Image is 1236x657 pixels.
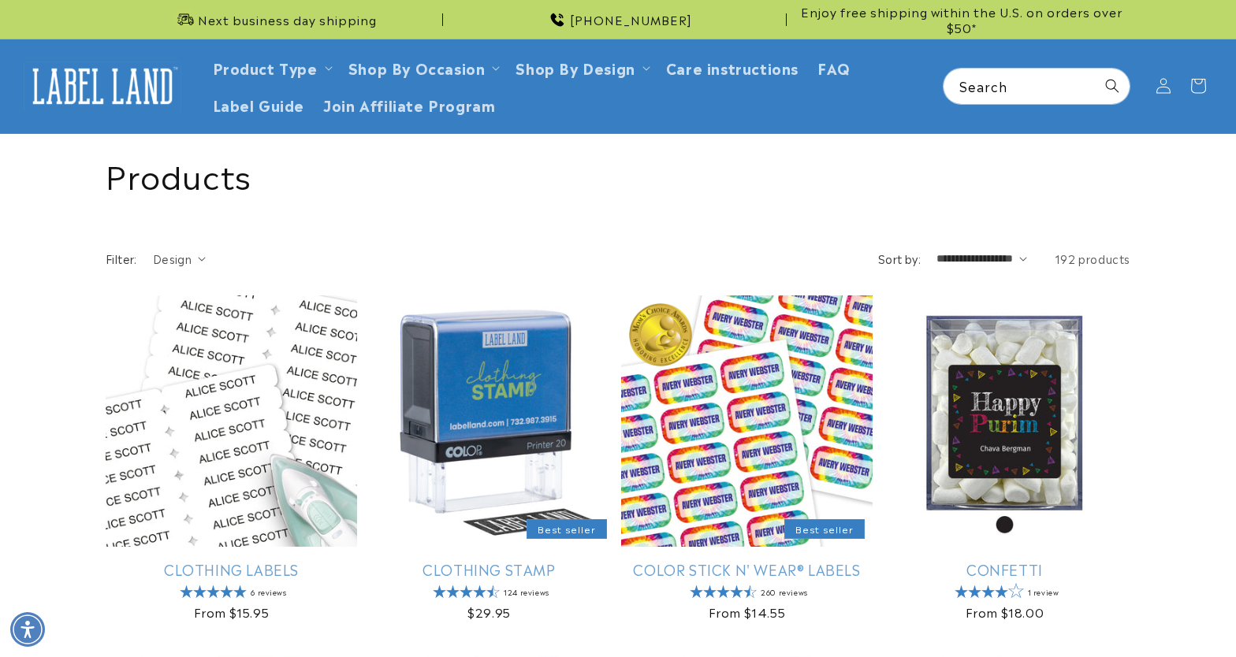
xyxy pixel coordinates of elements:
iframe: Gorgias live chat messenger [1163,589,1220,641]
a: Care instructions [657,49,808,86]
span: Next business day shipping [198,12,377,28]
span: Label Guide [213,95,305,113]
a: Clothing Stamp [363,560,615,578]
a: Label Land [18,56,188,117]
summary: Product Type [203,49,339,86]
span: Enjoy free shipping within the U.S. on orders over $50* [793,4,1130,35]
summary: Shop By Occasion [339,49,507,86]
img: Label Land [24,61,181,110]
summary: Shop By Design [506,49,656,86]
a: Product Type [213,57,318,78]
span: Shop By Occasion [348,58,486,76]
button: Search [1095,69,1130,103]
span: Design [153,251,192,266]
a: Confetti [879,560,1130,578]
a: Join Affiliate Program [314,86,504,123]
span: Care instructions [666,58,799,76]
span: Join Affiliate Program [323,95,495,113]
span: [PHONE_NUMBER] [570,12,692,28]
h2: Filter: [106,251,137,267]
a: FAQ [808,49,860,86]
a: Clothing Labels [106,560,357,578]
label: Sort by: [878,251,921,266]
summary: Design (0 selected) [153,251,206,267]
div: Accessibility Menu [10,612,45,647]
h1: Products [106,154,1130,195]
iframe: Gorgias live chat campaigns [893,196,1220,594]
a: Label Guide [203,86,315,123]
span: FAQ [817,58,851,76]
a: Color Stick N' Wear® Labels [621,560,873,578]
a: Shop By Design [516,57,635,78]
